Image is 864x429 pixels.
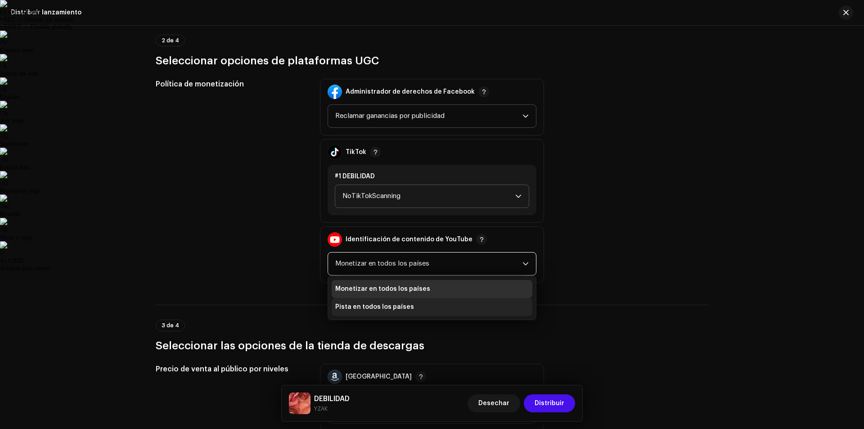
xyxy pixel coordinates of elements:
li: Pista en todos los países [332,298,532,316]
font: Seleccionar las opciones de la tienda de descargas [156,340,424,351]
button: Desechar [468,394,520,412]
small: DEBILIDAD [314,404,350,413]
font: Precio de venta al público por niveles [156,366,288,373]
font: Desechar [478,400,509,406]
font: / [4,250,5,257]
font: DEBILIDAD [314,395,350,402]
h5: DEBILIDAD [314,393,350,404]
font: 3 de 4 [162,323,179,328]
button: Distribuir [524,394,575,412]
font: YZAK [314,406,328,411]
ul: Lista de opciones [328,276,536,320]
font: Pista en todos los países [335,304,414,310]
font: [GEOGRAPHIC_DATA] [346,374,412,380]
font: Monetizar en todos los países [335,286,430,292]
font: Distribuir [535,400,564,406]
li: Monetizar en todos los países [332,280,532,298]
img: d849421f-1741-4131-92a7-68dda9a0d677 [289,393,310,414]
